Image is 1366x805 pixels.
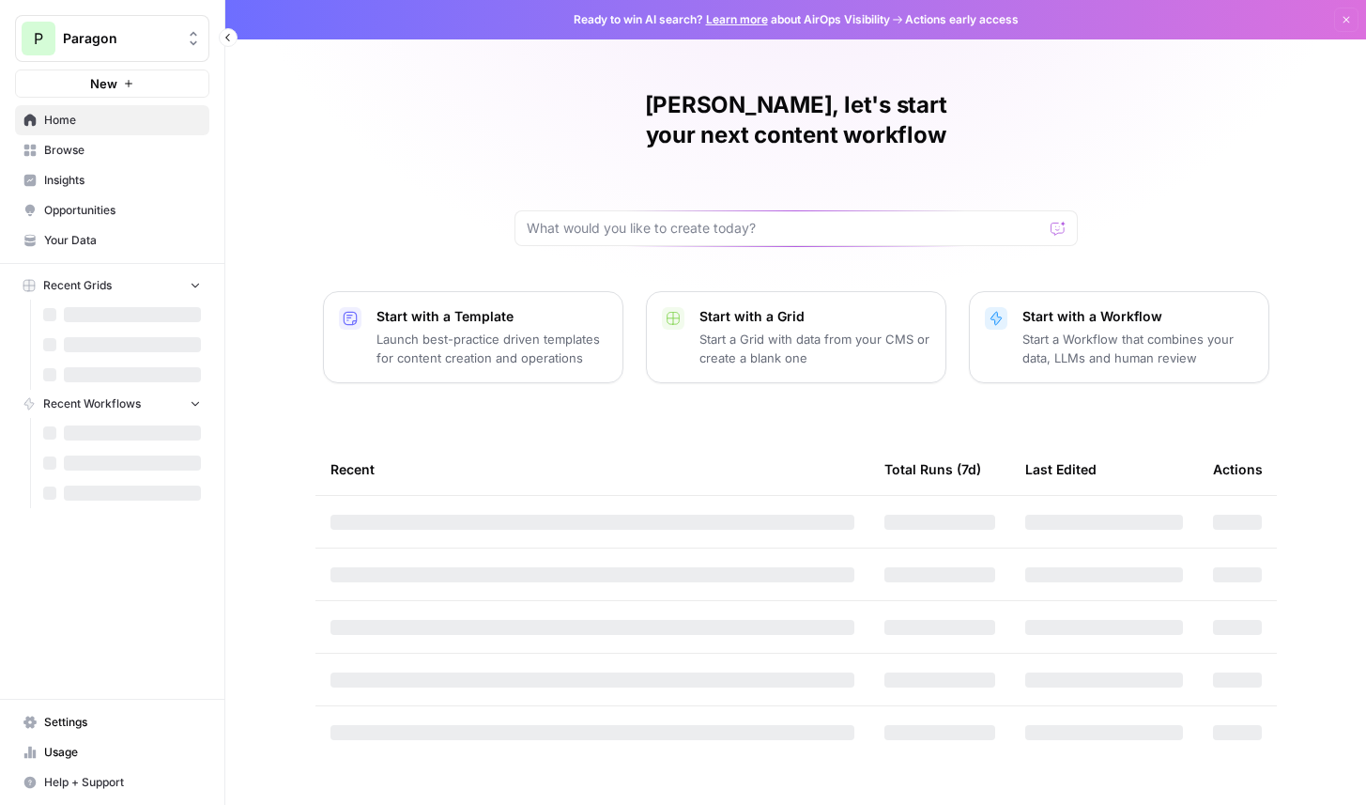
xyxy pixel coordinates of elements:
button: Recent Workflows [15,390,209,418]
span: Recent Grids [43,277,112,294]
a: Insights [15,165,209,195]
button: Start with a GridStart a Grid with data from your CMS or create a blank one [646,291,946,383]
p: Start with a Template [376,307,607,326]
p: Start with a Grid [699,307,930,326]
span: Browse [44,142,201,159]
span: Opportunities [44,202,201,219]
span: Paragon [63,29,177,48]
a: Learn more [706,12,768,26]
button: Recent Grids [15,271,209,300]
input: What would you like to create today? [527,219,1043,238]
button: Start with a WorkflowStart a Workflow that combines your data, LLMs and human review [969,291,1269,383]
p: Launch best-practice driven templates for content creation and operations [376,330,607,367]
span: Ready to win AI search? about AirOps Visibility [574,11,890,28]
button: Workspace: Paragon [15,15,209,62]
span: Actions early access [905,11,1019,28]
a: Usage [15,737,209,767]
p: Start a Grid with data from your CMS or create a blank one [699,330,930,367]
div: Recent [330,443,854,495]
span: Your Data [44,232,201,249]
a: Opportunities [15,195,209,225]
span: New [90,74,117,93]
span: Insights [44,172,201,189]
span: Settings [44,714,201,731]
a: Your Data [15,225,209,255]
div: Last Edited [1025,443,1097,495]
div: Total Runs (7d) [884,443,981,495]
button: Help + Support [15,767,209,797]
a: Home [15,105,209,135]
span: Home [44,112,201,129]
span: P [34,27,43,50]
span: Recent Workflows [43,395,141,412]
button: New [15,70,209,98]
div: Actions [1213,443,1263,495]
button: Start with a TemplateLaunch best-practice driven templates for content creation and operations [323,291,623,383]
a: Settings [15,707,209,737]
span: Usage [44,744,201,761]
span: Help + Support [44,774,201,791]
p: Start a Workflow that combines your data, LLMs and human review [1022,330,1253,367]
a: Browse [15,135,209,165]
h1: [PERSON_NAME], let's start your next content workflow [514,90,1078,150]
p: Start with a Workflow [1022,307,1253,326]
